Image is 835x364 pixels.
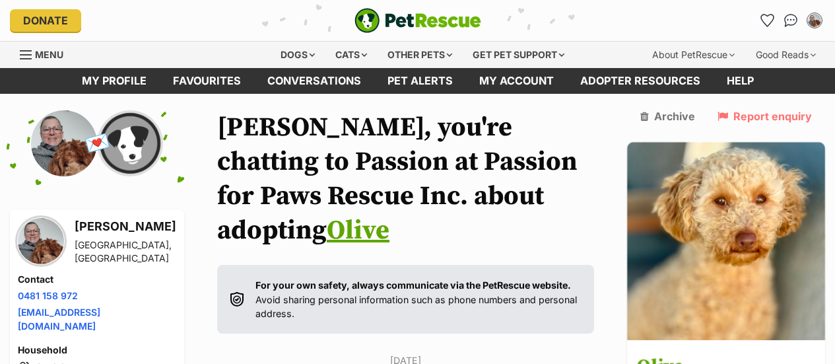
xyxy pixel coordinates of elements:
h4: Household [18,344,176,357]
a: [EMAIL_ADDRESS][DOMAIN_NAME] [18,307,100,332]
a: 0481 158 972 [18,290,78,301]
div: Good Reads [747,42,825,68]
h1: [PERSON_NAME], you're chatting to Passion at Passion for Paws Rescue Inc. about adopting [217,110,594,248]
div: About PetRescue [643,42,744,68]
a: Conversations [780,10,801,31]
img: Passion for Paws Rescue Inc. profile pic [97,110,163,176]
a: Pet alerts [374,68,466,94]
h3: [PERSON_NAME] [75,217,176,236]
ul: Account quick links [756,10,825,31]
strong: For your own safety, always communicate via the PetRescue website. [255,279,571,291]
a: My profile [69,68,160,94]
a: Menu [20,42,73,65]
img: logo-e224e6f780fb5917bec1dbf3a21bbac754714ae5b6737aabdf751b685950b380.svg [354,8,481,33]
div: Other pets [378,42,461,68]
a: Report enquiry [718,110,812,122]
a: Help [714,68,767,94]
div: Dogs [271,42,324,68]
span: Menu [35,49,63,60]
a: Donate [10,9,81,32]
a: My account [466,68,567,94]
img: chat-41dd97257d64d25036548639549fe6c8038ab92f7586957e7f3b1b290dea8141.svg [784,14,798,27]
div: [GEOGRAPHIC_DATA], [GEOGRAPHIC_DATA] [75,238,176,265]
p: Avoid sharing personal information such as phone numbers and personal address. [255,278,581,320]
a: PetRescue [354,8,481,33]
button: My account [804,10,825,31]
div: Cats [326,42,376,68]
h4: Contact [18,273,176,286]
div: Get pet support [463,42,574,68]
a: conversations [254,68,374,94]
a: Archive [640,110,695,122]
a: Favourites [160,68,254,94]
img: Geraldine King profile pic [31,110,97,176]
a: Olive [327,214,389,247]
a: Favourites [756,10,778,31]
img: Geraldine King profile pic [808,14,821,27]
span: 💌 [83,129,112,157]
img: Olive [627,142,825,340]
img: Geraldine King profile pic [18,218,64,264]
a: Adopter resources [567,68,714,94]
